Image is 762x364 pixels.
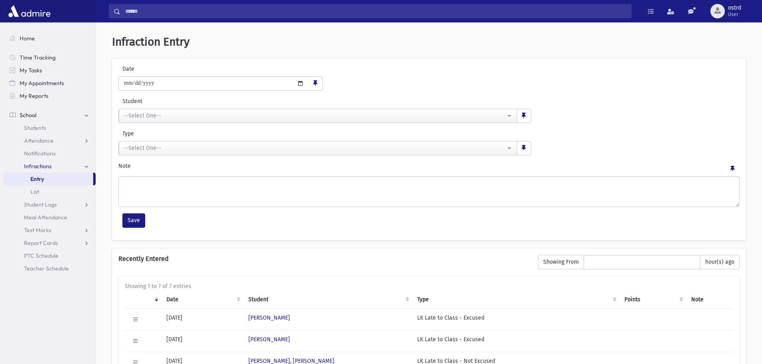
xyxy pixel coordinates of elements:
[3,90,96,102] a: My Reports
[3,109,96,121] a: School
[118,255,530,263] h6: Recently Entered
[3,51,96,64] a: Time Tracking
[122,213,145,228] button: Save
[728,11,741,18] span: User
[162,330,244,352] td: [DATE]
[24,239,58,247] span: Report Cards
[24,150,56,157] span: Notifications
[3,262,96,275] a: Teacher Schedule
[24,227,51,234] span: Test Marks
[3,147,96,160] a: Notifications
[112,35,190,48] span: Infraction Entry
[3,134,96,147] a: Attendance
[24,163,52,170] span: Infractions
[118,65,186,73] label: Date
[20,111,36,119] span: School
[20,54,56,61] span: Time Tracking
[3,185,96,198] a: List
[20,35,35,42] span: Home
[120,4,631,18] input: Search
[24,201,57,208] span: Student Logs
[248,314,290,321] a: [PERSON_NAME]
[162,290,244,309] th: Date: activate to sort column ascending
[30,175,44,183] span: Entry
[3,64,96,77] a: My Tasks
[20,80,64,87] span: My Appointments
[412,330,620,352] td: LK Late to Class - Excused
[3,198,96,211] a: Student Logs
[24,265,69,272] span: Teacher Schedule
[3,32,96,45] a: Home
[24,252,58,259] span: PTC Schedule
[3,173,93,185] a: Entry
[248,336,290,343] a: [PERSON_NAME]
[3,77,96,90] a: My Appointments
[6,3,52,19] img: AdmirePro
[24,124,46,131] span: Students
[412,290,620,309] th: Type: activate to sort column ascending
[119,141,517,155] button: --Select One--
[3,160,96,173] a: Infractions
[3,249,96,262] a: PTC Schedule
[686,290,733,309] th: Note
[124,111,506,120] div: --Select One--
[125,282,733,290] div: Showing 1 to 7 of 7 entries
[728,5,741,11] span: ostrd
[3,224,96,237] a: Test Marks
[119,109,517,123] button: --Select One--
[3,121,96,134] a: Students
[118,162,131,173] label: Note
[30,188,39,195] span: List
[24,137,54,144] span: Attendance
[3,237,96,249] a: Report Cards
[118,97,394,105] label: Student
[20,92,48,99] span: My Reports
[24,214,67,221] span: Meal Attendance
[124,144,506,152] div: --Select One--
[700,255,740,269] span: hour(s) ago
[118,129,325,138] label: Type
[162,308,244,330] td: [DATE]
[620,290,686,309] th: Points: activate to sort column ascending
[3,211,96,224] a: Meal Attendance
[20,67,42,74] span: My Tasks
[412,308,620,330] td: LK Late to Class - Excused
[538,255,584,269] span: Showing From
[244,290,412,309] th: Student: activate to sort column ascending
